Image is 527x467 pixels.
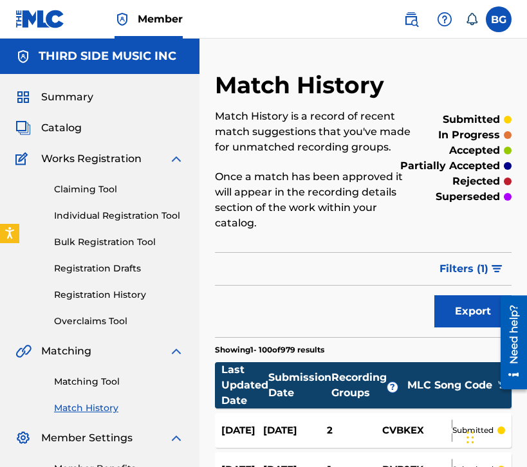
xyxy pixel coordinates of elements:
[432,6,458,32] div: Help
[15,89,93,105] a: SummarySummary
[355,423,451,438] div: CVBKEX
[169,430,184,446] img: expand
[304,423,355,438] div: 2
[215,169,417,231] p: Once a match has been approved it will appear in the recording details section of the work within...
[449,143,500,158] p: accepted
[432,253,512,285] button: Filters (1)
[115,12,130,27] img: Top Rightsholder
[491,290,527,394] iframe: Resource Center
[169,343,184,359] img: expand
[467,418,474,457] div: Drag
[400,158,500,174] p: partially accepted
[41,120,82,136] span: Catalog
[398,6,424,32] a: Public Search
[138,12,183,26] span: Member
[465,13,478,26] div: Notifications
[215,109,417,155] p: Match History is a record of recent match suggestions that you've made for unmatched recording gr...
[403,12,419,27] img: search
[492,265,503,273] img: filter
[41,151,142,167] span: Works Registration
[452,425,494,436] p: submitted
[215,71,391,100] h2: Match History
[463,405,527,467] iframe: Chat Widget
[15,151,32,167] img: Works Registration
[268,370,331,401] div: Submission Date
[436,189,500,205] p: superseded
[437,12,452,27] img: help
[54,262,184,275] a: Registration Drafts
[439,261,488,277] span: Filters ( 1 )
[15,10,65,28] img: MLC Logo
[221,423,263,438] div: [DATE]
[54,375,184,389] a: Matching Tool
[451,417,452,444] div: [PERSON_NAME] [PERSON_NAME], [PERSON_NAME]
[54,183,184,196] a: Claiming Tool
[15,120,82,136] a: CatalogCatalog
[39,49,176,64] h5: THIRD SIDE MUSIC INC
[331,370,402,401] div: Recording Groups
[41,430,133,446] span: Member Settings
[15,120,31,136] img: Catalog
[263,423,305,438] div: [DATE]
[215,344,324,356] p: Showing 1 - 100 of 979 results
[15,49,31,64] img: Accounts
[15,430,31,446] img: Member Settings
[54,288,184,302] a: Registration History
[452,174,500,189] p: rejected
[41,89,93,105] span: Summary
[221,362,268,408] div: Last Updated Date
[434,295,512,327] button: Export
[443,112,500,127] p: submitted
[387,382,398,392] span: ?
[402,378,498,393] div: MLC Song Code
[15,89,31,105] img: Summary
[54,209,184,223] a: Individual Registration Tool
[54,235,184,249] a: Bulk Registration Tool
[41,343,91,359] span: Matching
[169,151,184,167] img: expand
[15,343,32,359] img: Matching
[486,6,512,32] div: User Menu
[438,127,500,143] p: in progress
[54,401,184,415] a: Match History
[54,315,184,328] a: Overclaims Tool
